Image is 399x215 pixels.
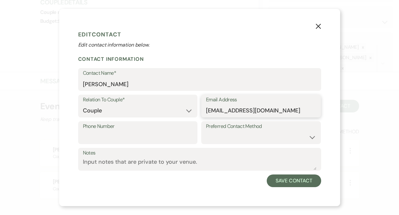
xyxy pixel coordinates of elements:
[83,78,316,90] input: First and Last Name
[78,41,321,49] p: Edit contact information below.
[83,95,193,104] label: Relation To Couple*
[206,122,316,131] label: Preferred Contact Method
[267,174,321,187] button: Save Contact
[78,56,321,62] h2: Contact Information
[206,95,316,104] label: Email Address
[83,122,193,131] label: Phone Number
[83,149,316,158] label: Notes
[78,30,321,39] h1: Edit Contact
[83,69,316,78] label: Contact Name*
